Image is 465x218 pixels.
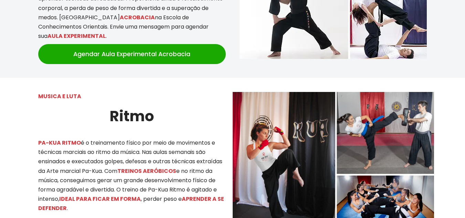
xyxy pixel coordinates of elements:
[38,92,81,100] mark: MUSICA E LUTA
[109,106,154,126] strong: Ritmo
[47,32,106,40] mark: AULA EXPERIMENTAL
[120,13,155,21] mark: ACROBACIA
[38,138,226,213] p: é o treinamento físico por meio de movimentos e técnicas marciais ao ritmo da música. Nas aulas s...
[38,44,226,64] a: Agendar Aula Experimental Acrobacia
[38,139,81,147] mark: PA-KUA RITMO
[59,195,141,203] mark: IDEAL PARA FICAR EM FORMA
[117,167,176,175] mark: TREINOS AERÓBICOS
